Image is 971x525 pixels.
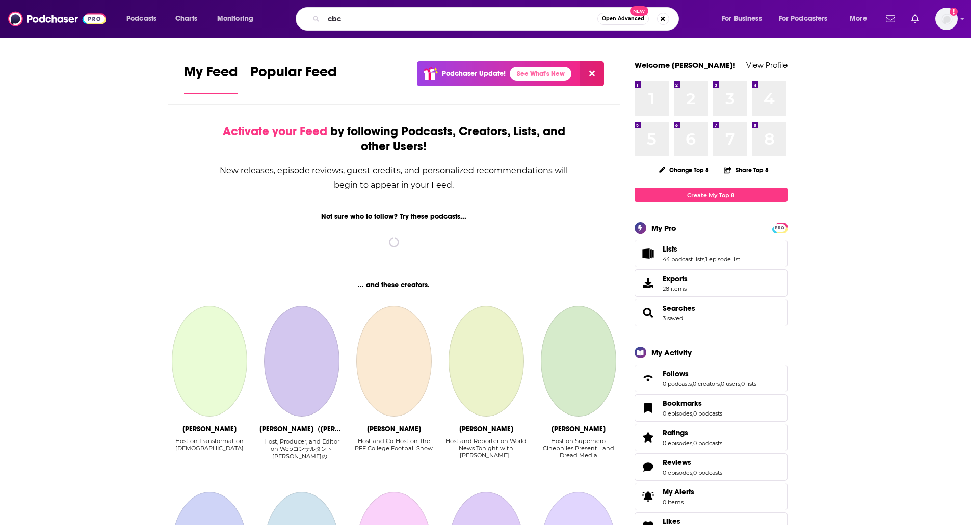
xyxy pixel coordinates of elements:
[635,453,788,481] span: Reviews
[352,437,436,452] div: Host and Co-Host on The PFF College Football Show
[635,483,788,510] a: My Alerts
[663,458,722,467] a: Reviews
[663,274,688,283] span: Exports
[722,12,762,26] span: For Business
[663,244,677,254] span: Lists
[651,223,676,233] div: My Pro
[746,60,788,70] a: View Profile
[663,499,694,506] span: 0 items
[663,410,692,417] a: 0 episodes
[217,12,253,26] span: Monitoring
[779,12,828,26] span: For Podcasters
[692,380,693,388] span: ,
[541,306,616,417] a: Derrick Ferguson
[449,306,524,417] a: Martha Raddatz
[638,401,659,415] a: Bookmarks
[663,399,702,408] span: Bookmarks
[638,246,659,261] a: Lists
[168,437,252,452] div: Host on Transformation [DEMOGRAPHIC_DATA]
[444,437,528,459] div: Host and Reporter on World News Tonight with [PERSON_NAME]…
[692,469,693,476] span: ,
[536,437,620,459] div: Host on Superhero Cinephiles Present… and Dread Media
[638,276,659,290] span: Exports
[663,303,695,313] a: Searches
[259,438,344,460] div: Host, Producer, and Editor on Webコンサルタント中山陽平の…
[651,348,692,357] div: My Activity
[259,438,344,460] div: Host, Producer, and Editor on Webコンサルタント[PERSON_NAME]の…
[663,244,740,254] a: Lists
[850,12,867,26] span: More
[210,11,267,27] button: open menu
[635,269,788,297] a: Exports
[772,11,843,27] button: open menu
[168,437,252,459] div: Host on Transformation Church
[693,439,722,447] a: 0 podcasts
[638,371,659,385] a: Follows
[552,425,606,433] div: Derrick Ferguson
[663,256,704,263] a: 44 podcast lists
[172,306,247,417] a: Michael Todd
[663,380,692,388] a: 0 podcasts
[935,8,958,30] span: Logged in as ereardon
[663,369,689,378] span: Follows
[602,16,644,21] span: Open Advanced
[638,489,659,504] span: My Alerts
[510,67,571,81] a: See What's New
[259,425,344,434] div: Yohei Nakayama（中山陽平）| Webコンサルタント
[663,399,722,408] a: Bookmarks
[652,163,716,176] button: Change Top 8
[184,63,238,87] span: My Feed
[663,285,688,292] span: 28 items
[663,315,683,322] a: 3 saved
[638,430,659,445] a: Ratings
[175,12,197,26] span: Charts
[250,63,337,94] a: Popular Feed
[184,63,238,94] a: My Feed
[635,365,788,392] span: Follows
[367,425,421,433] div: Austin Gayle
[935,8,958,30] button: Show profile menu
[635,60,736,70] a: Welcome [PERSON_NAME]!
[907,10,923,27] a: Show notifications dropdown
[459,425,513,433] div: Martha Raddatz
[635,424,788,451] span: Ratings
[352,437,436,459] div: Host and Co-Host on The PFF College Football Show
[663,428,688,437] span: Ratings
[635,299,788,326] span: Searches
[693,469,722,476] a: 0 podcasts
[774,224,786,231] a: PRO
[168,281,621,289] div: ... and these creators.
[356,306,432,417] a: Austin Gayle
[635,188,788,202] a: Create My Top 8
[119,11,170,27] button: open menu
[741,380,756,388] a: 0 lists
[693,410,722,417] a: 0 podcasts
[635,394,788,422] span: Bookmarks
[638,460,659,474] a: Reviews
[882,10,899,27] a: Show notifications dropdown
[843,11,880,27] button: open menu
[663,458,691,467] span: Reviews
[324,11,597,27] input: Search podcasts, credits, & more...
[723,160,769,180] button: Share Top 8
[692,439,693,447] span: ,
[305,7,689,31] div: Search podcasts, credits, & more...
[715,11,775,27] button: open menu
[630,6,648,16] span: New
[704,256,705,263] span: ,
[169,11,203,27] a: Charts
[536,437,620,459] div: Host on Superhero Cinephiles Present… and Dread Media
[740,380,741,388] span: ,
[935,8,958,30] img: User Profile
[8,9,106,29] img: Podchaser - Follow, Share and Rate Podcasts
[442,69,506,78] p: Podchaser Update!
[444,437,528,459] div: Host and Reporter on World News Tonight with Davi…
[663,487,694,496] span: My Alerts
[774,224,786,232] span: PRO
[223,124,327,139] span: Activate your Feed
[635,240,788,267] span: Lists
[219,124,569,154] div: by following Podcasts, Creators, Lists, and other Users!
